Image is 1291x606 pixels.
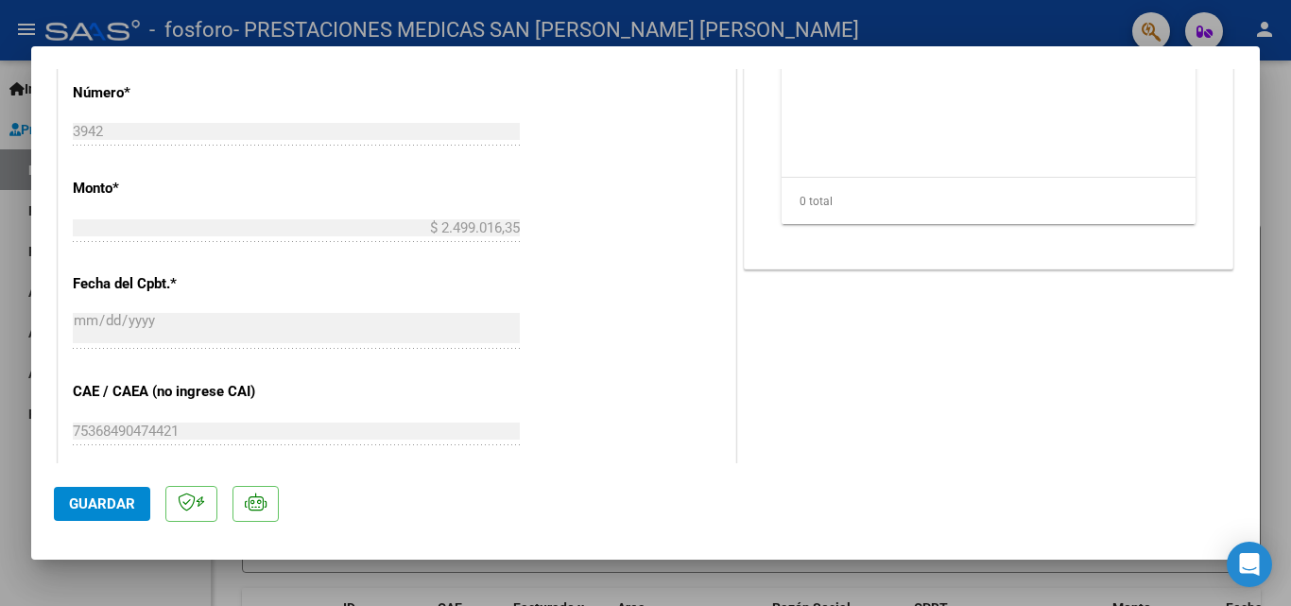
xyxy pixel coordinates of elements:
[54,487,150,521] button: Guardar
[1227,542,1272,587] div: Open Intercom Messenger
[73,381,267,403] p: CAE / CAEA (no ingrese CAI)
[73,273,267,295] p: Fecha del Cpbt.
[73,178,267,199] p: Monto
[782,178,1196,225] div: 0 total
[73,82,267,104] p: Número
[69,495,135,512] span: Guardar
